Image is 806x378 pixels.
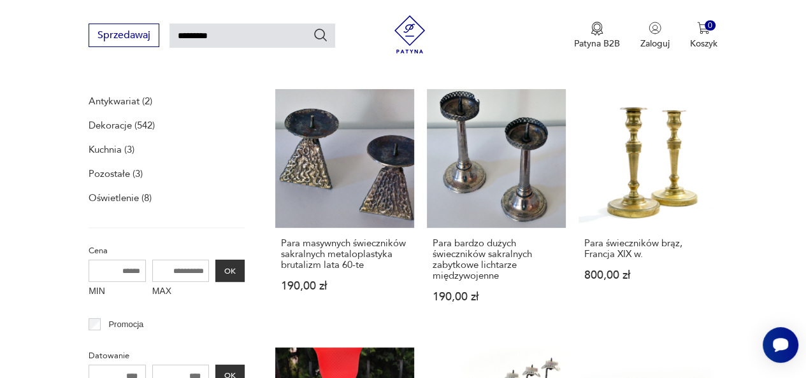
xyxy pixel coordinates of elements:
p: Datowanie [89,349,245,363]
h3: Para masywnych świeczników sakralnych metaloplastyka brutalizm lata 60-te [281,238,408,270]
a: Antykwariat (2) [89,92,152,110]
button: 0Koszyk [690,22,717,50]
img: Patyna - sklep z meblami i dekoracjami vintage [391,15,429,53]
h3: Para bardzo dużych świeczników sakralnych zabytkowe lichtarze międzywojenne [433,238,560,281]
button: Szukaj [313,27,328,43]
h3: Para świeczników brąz, Francja XIX w. [584,238,712,260]
button: OK [215,260,245,282]
p: 800,00 zł [584,270,712,281]
a: Para bardzo dużych świeczników sakralnych zabytkowe lichtarze międzywojennePara bardzo dużych świ... [427,89,566,327]
img: Ikona medalu [591,22,603,36]
iframe: Smartsupp widget button [763,327,798,363]
a: Dekoracje (542) [89,116,155,134]
a: Oświetlenie (8) [89,189,152,207]
p: Zaloguj [640,38,670,50]
label: MAX [152,282,210,302]
p: 190,00 zł [281,281,408,291]
button: Zaloguj [640,22,670,50]
img: Ikonka użytkownika [649,22,661,34]
p: Koszyk [690,38,717,50]
a: Sprzedawaj [89,32,159,41]
a: Para masywnych świeczników sakralnych metaloplastyka brutalizm lata 60-tePara masywnych świecznik... [275,89,414,327]
p: Promocja [108,318,143,332]
button: Patyna B2B [574,22,620,50]
p: 190,00 zł [433,291,560,302]
label: MIN [89,282,146,302]
p: Cena [89,244,245,258]
img: Ikona koszyka [697,22,710,34]
a: Ikona medaluPatyna B2B [574,22,620,50]
a: Para świeczników brąz, Francja XIX w.Para świeczników brąz, Francja XIX w.800,00 zł [579,89,717,327]
button: Sprzedawaj [89,24,159,47]
div: 0 [705,20,716,31]
a: Kuchnia (3) [89,141,134,158]
a: Pozostałe (3) [89,165,143,183]
p: Patyna B2B [574,38,620,50]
